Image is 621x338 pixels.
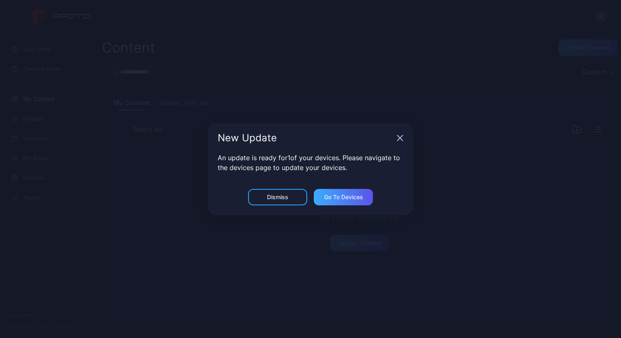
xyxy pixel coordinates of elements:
button: Dismiss [248,189,307,205]
div: Dismiss [267,194,288,200]
div: Go to devices [324,194,363,200]
p: An update is ready for 1 of your devices. Please navigate to the devices page to update your devi... [218,153,403,172]
button: Go to devices [314,189,373,205]
div: New Update [218,133,393,143]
